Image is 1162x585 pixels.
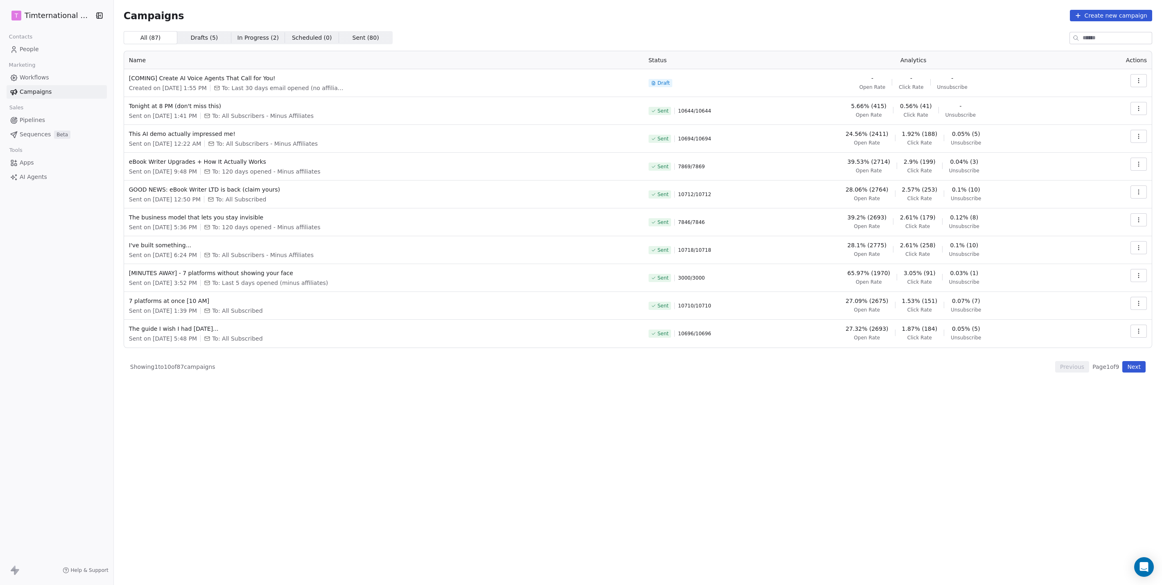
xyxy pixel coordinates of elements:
span: 0.04% (3) [950,158,978,166]
span: Open Rate [854,334,880,341]
span: Unsubscribe [951,334,981,341]
button: Next [1122,361,1146,373]
span: Scheduled ( 0 ) [292,34,332,42]
span: In Progress ( 2 ) [237,34,279,42]
span: Unsubscribe [951,195,981,202]
span: To: Last 30 days email opened (no affiliates) [222,84,345,92]
span: eBook Writer Upgrades + How It Actually Works [129,158,639,166]
span: 1.87% (184) [902,325,938,333]
span: 24.56% (2411) [846,130,888,138]
span: - [951,74,953,82]
span: Tools [6,144,26,156]
button: Previous [1055,361,1089,373]
span: Open Rate [854,251,880,257]
span: Sent [658,191,669,198]
span: Click Rate [904,112,928,118]
span: T [15,11,18,20]
span: Click Rate [907,307,932,313]
span: To: All Subscribed [212,334,262,343]
span: I've built something... [129,241,639,249]
th: Status [644,51,746,69]
span: Sent on [DATE] 6:24 PM [129,251,197,259]
span: Sent [658,247,669,253]
a: Help & Support [63,567,109,574]
a: Campaigns [7,85,107,99]
span: 39.53% (2714) [848,158,890,166]
span: 0.05% (5) [952,325,980,333]
span: 65.97% (1970) [848,269,890,277]
span: Sequences [20,130,51,139]
span: Unsubscribe [949,223,979,230]
span: 7846 / 7846 [678,219,705,226]
th: Actions [1081,51,1152,69]
span: Created on [DATE] 1:55 PM [129,84,207,92]
span: 2.61% (258) [900,241,936,249]
span: Tonight at 8 PM (don't miss this) [129,102,639,110]
span: Beta [54,131,70,139]
span: The business model that lets you stay invisible [129,213,639,221]
span: Click Rate [899,84,923,90]
button: TTimternational B.V. [10,9,90,23]
span: 2.57% (253) [902,185,938,194]
span: To: Last 5 days opened (minus affiliates) [212,279,328,287]
span: 10712 / 10712 [678,191,711,198]
span: Click Rate [907,334,932,341]
span: 10718 / 10718 [678,247,711,253]
span: To: All Subscribers - Minus Affiliates [212,251,314,259]
span: Showing 1 to 10 of 87 campaigns [130,363,215,371]
span: Workflows [20,73,49,82]
span: Click Rate [907,167,932,174]
span: Unsubscribe [949,167,979,174]
th: Name [124,51,644,69]
span: 0.56% (41) [900,102,932,110]
span: Contacts [5,31,36,43]
span: Pipelines [20,116,45,124]
span: Sent on [DATE] 5:48 PM [129,334,197,343]
span: Sent on [DATE] 3:52 PM [129,279,197,287]
span: - [959,102,961,110]
span: Sent [658,219,669,226]
span: Page 1 of 9 [1092,363,1119,371]
span: Click Rate [907,195,932,202]
a: Apps [7,156,107,169]
span: 27.32% (2693) [846,325,888,333]
span: Unsubscribe [937,84,968,90]
span: 7869 / 7869 [678,163,705,170]
span: Draft [658,80,670,86]
span: Sent on [DATE] 1:41 PM [129,112,197,120]
span: Campaigns [124,10,184,21]
span: People [20,45,39,54]
span: Campaigns [20,88,52,96]
span: 10694 / 10694 [678,136,711,142]
span: Open Rate [854,223,880,230]
span: Open Rate [854,140,880,146]
span: Sent on [DATE] 5:36 PM [129,223,197,231]
span: This AI demo actually impressed me! [129,130,639,138]
div: Open Intercom Messenger [1134,557,1154,577]
span: To: All Subscribers - Minus Affiliates [216,140,318,148]
span: 10710 / 10710 [678,303,711,309]
span: The guide I wish I had [DATE]... [129,325,639,333]
span: To: 120 days opened - Minus affiliates [212,223,320,231]
span: Sent [658,303,669,309]
span: Sent [658,163,669,170]
span: To: All Subscribed [212,307,262,315]
span: 0.1% (10) [952,185,980,194]
span: 28.06% (2764) [846,185,888,194]
span: Open Rate [854,195,880,202]
span: 5.66% (415) [851,102,887,110]
span: 2.61% (179) [900,213,936,221]
span: 1.92% (188) [902,130,938,138]
span: Unsubscribe [949,279,979,285]
span: Open Rate [856,112,882,118]
span: 0.05% (5) [952,130,980,138]
span: Sent [658,330,669,337]
span: AI Agents [20,173,47,181]
span: Help & Support [71,567,109,574]
span: 28.1% (2775) [848,241,886,249]
span: Sent [658,275,669,281]
span: 27.09% (2675) [846,297,888,305]
span: 1.53% (151) [902,297,938,305]
span: To: All Subscribers - Minus Affiliates [212,112,314,120]
span: Open Rate [859,84,886,90]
